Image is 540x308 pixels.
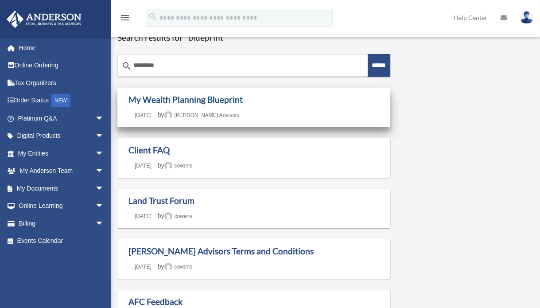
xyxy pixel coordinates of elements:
[6,232,117,250] a: Events Calendar
[128,163,158,169] a: [DATE]
[120,16,130,23] a: menu
[164,264,193,270] a: cowens
[128,112,158,118] a: [DATE]
[128,264,158,270] a: [DATE]
[95,179,113,198] span: arrow_drop_down
[95,144,113,163] span: arrow_drop_down
[164,112,240,118] a: [PERSON_NAME] Advisors
[6,39,113,57] a: Home
[95,162,113,180] span: arrow_drop_down
[95,127,113,145] span: arrow_drop_down
[148,12,158,22] i: search
[158,111,240,118] span: by
[6,162,117,180] a: My Anderson Teamarrow_drop_down
[128,296,183,307] a: AFC Feedback
[6,57,117,74] a: Online Ordering
[95,214,113,233] span: arrow_drop_down
[6,92,117,110] a: Order StatusNEW
[128,94,243,105] a: My Wealth Planning Blueprint
[164,213,193,219] a: cowens
[520,11,533,24] img: User Pic
[117,32,390,43] h1: Search results for "blueprint"
[128,246,314,256] a: [PERSON_NAME] Advisors Terms and Conditions
[128,213,158,219] a: [DATE]
[6,109,117,127] a: Platinum Q&Aarrow_drop_down
[4,11,84,28] img: Anderson Advisors Platinum Portal
[6,127,117,145] a: Digital Productsarrow_drop_down
[120,12,130,23] i: menu
[128,145,170,155] a: Client FAQ
[6,214,117,232] a: Billingarrow_drop_down
[158,212,192,219] span: by
[6,144,117,162] a: My Entitiesarrow_drop_down
[95,109,113,128] span: arrow_drop_down
[158,162,192,169] span: by
[128,195,194,206] a: Land Trust Forum
[6,74,117,92] a: Tax Organizers
[158,263,192,270] span: by
[164,163,193,169] a: cowens
[6,179,117,197] a: My Documentsarrow_drop_down
[121,61,132,71] i: search
[95,197,113,215] span: arrow_drop_down
[6,197,117,215] a: Online Learningarrow_drop_down
[51,94,70,107] div: NEW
